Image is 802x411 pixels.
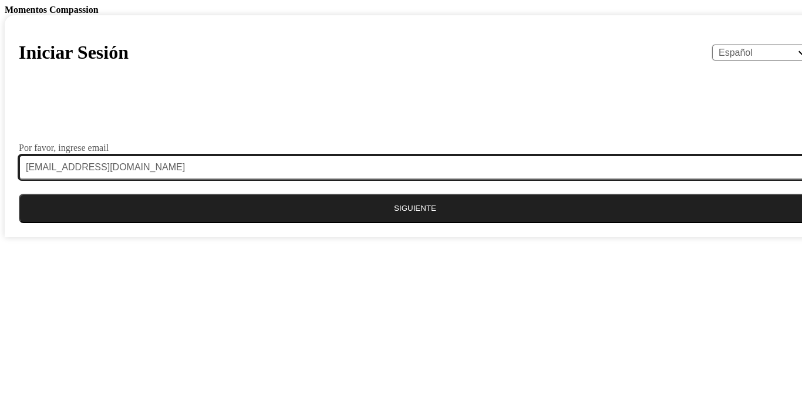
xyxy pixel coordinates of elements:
h1: Iniciar Sesión [19,42,129,63]
b: Momentos Compassion [5,5,99,15]
label: Por favor, ingrese email [19,143,109,153]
